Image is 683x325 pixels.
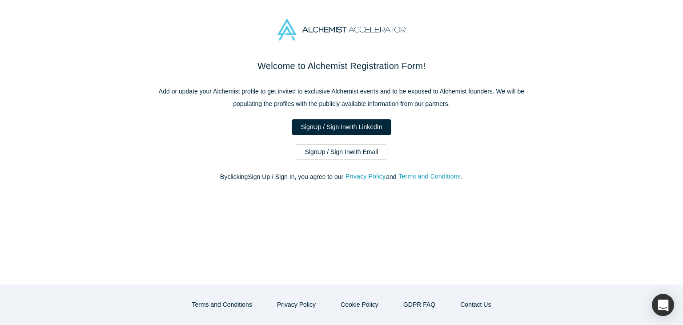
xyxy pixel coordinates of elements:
p: By clicking Sign Up / Sign In , you agree to our and . [155,172,528,182]
img: Alchemist Accelerator Logo [277,19,406,41]
button: Privacy Policy [345,171,386,182]
h2: Welcome to Alchemist Registration Form! [155,59,528,73]
button: Contact Us [451,297,500,313]
p: Add or update your Alchemist profile to get invited to exclusive Alchemist events and to be expos... [155,85,528,110]
a: SignUp / Sign Inwith Email [296,144,388,160]
button: Privacy Policy [268,297,325,313]
a: GDPR FAQ [394,297,445,313]
button: Terms and Conditions [398,171,461,182]
button: Terms and Conditions [183,297,261,313]
button: Cookie Policy [331,297,388,313]
a: SignUp / Sign Inwith LinkedIn [292,119,392,135]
